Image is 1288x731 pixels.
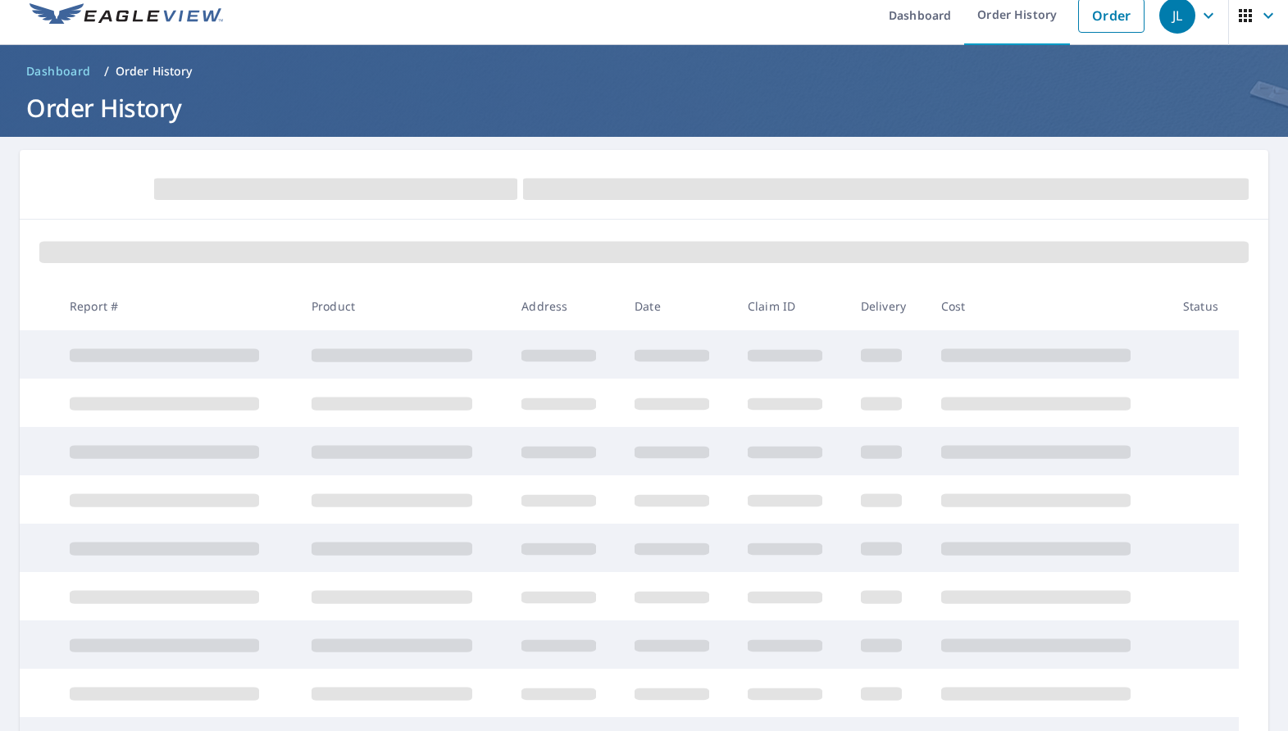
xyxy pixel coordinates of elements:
[928,282,1170,330] th: Cost
[26,63,91,79] span: Dashboard
[1170,282,1239,330] th: Status
[20,58,1268,84] nav: breadcrumb
[298,282,508,330] th: Product
[116,63,193,79] p: Order History
[735,282,848,330] th: Claim ID
[30,3,223,28] img: EV Logo
[848,282,928,330] th: Delivery
[104,61,109,81] li: /
[20,91,1268,125] h1: Order History
[20,58,98,84] a: Dashboard
[57,282,298,330] th: Report #
[621,282,735,330] th: Date
[508,282,621,330] th: Address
